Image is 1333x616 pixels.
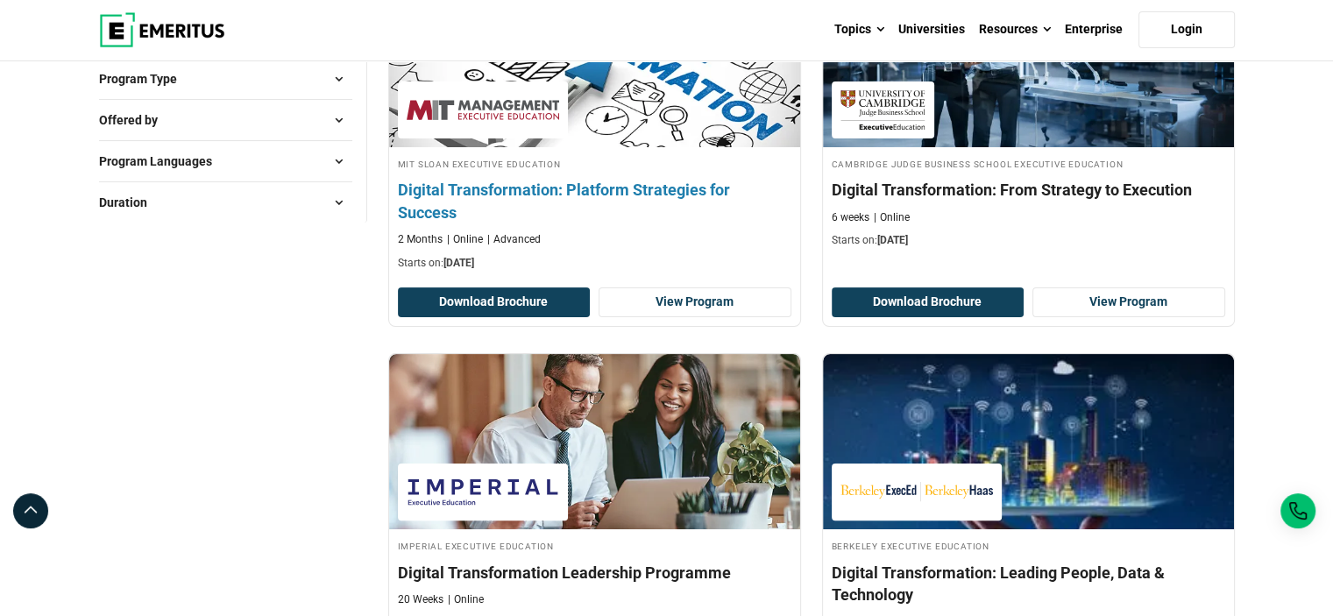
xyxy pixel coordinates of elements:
[840,90,925,130] img: Cambridge Judge Business School Executive Education
[877,234,908,246] span: [DATE]
[398,562,791,584] h4: Digital Transformation Leadership Programme
[840,472,993,512] img: Berkeley Executive Education
[398,538,791,553] h4: Imperial Executive Education
[99,110,172,130] span: Offered by
[447,232,483,247] p: Online
[832,287,1025,317] button: Download Brochure
[823,354,1234,529] img: Digital Transformation: Leading People, Data & Technology | Online Digital Transformation Course
[874,210,910,225] p: Online
[99,69,191,89] span: Program Type
[398,256,791,271] p: Starts on:
[448,592,484,607] p: Online
[1138,11,1235,48] a: Login
[832,538,1225,553] h4: Berkeley Executive Education
[389,354,800,529] img: Digital Transformation Leadership Programme | Online Digital Transformation Course
[99,148,352,174] button: Program Languages
[832,562,1225,605] h4: Digital Transformation: Leading People, Data & Technology
[398,592,443,607] p: 20 Weeks
[487,232,541,247] p: Advanced
[832,156,1225,171] h4: Cambridge Judge Business School Executive Education
[1032,287,1225,317] a: View Program
[398,179,791,223] h4: Digital Transformation: Platform Strategies for Success
[398,232,443,247] p: 2 Months
[832,233,1225,248] p: Starts on:
[99,152,226,171] span: Program Languages
[99,193,161,212] span: Duration
[599,287,791,317] a: View Program
[832,179,1225,201] h4: Digital Transformation: From Strategy to Execution
[398,156,791,171] h4: MIT Sloan Executive Education
[99,107,352,133] button: Offered by
[99,189,352,216] button: Duration
[407,90,559,130] img: MIT Sloan Executive Education
[832,210,869,225] p: 6 weeks
[443,257,474,269] span: [DATE]
[398,287,591,317] button: Download Brochure
[99,66,352,92] button: Program Type
[407,472,559,512] img: Imperial Executive Education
